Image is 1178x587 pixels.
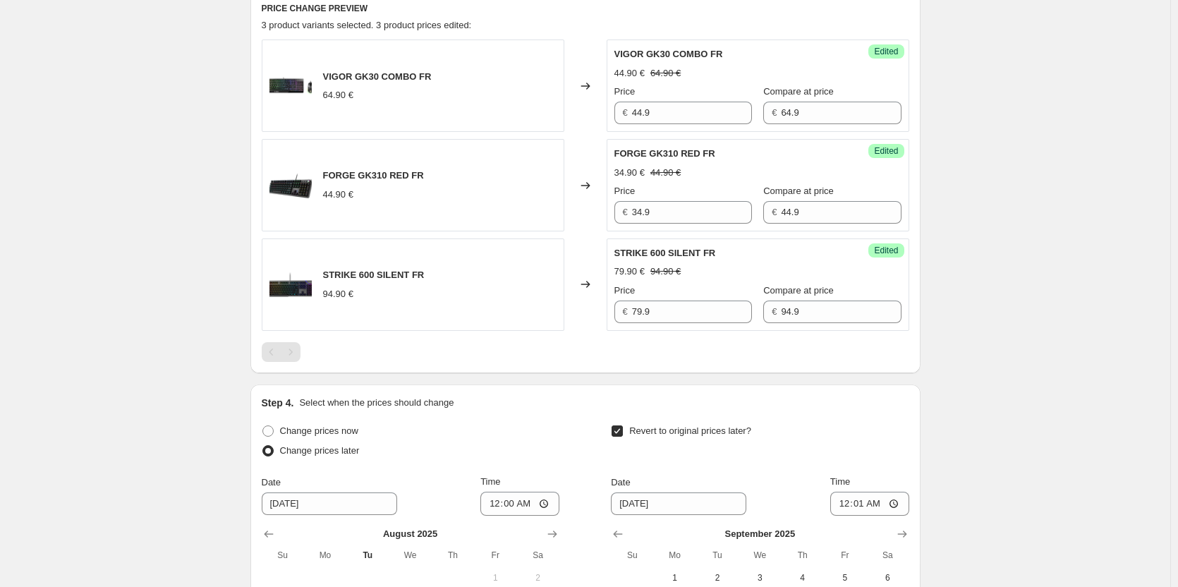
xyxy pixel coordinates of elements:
[269,65,312,107] img: 1024_605a975e-3e66-4863-9fcd-bf7555e0304e_80x.png
[262,492,397,515] input: 8/19/2025
[614,66,645,80] div: 44.90 €
[763,285,834,296] span: Compare at price
[702,572,733,583] span: 2
[702,550,733,561] span: Tu
[614,86,636,97] span: Price
[437,550,468,561] span: Th
[323,170,424,181] span: FORGE GK310 RED FR
[787,572,818,583] span: 4
[323,71,432,82] span: VIGOR GK30 COMBO FR
[299,396,454,410] p: Select when the prices should change
[280,445,360,456] span: Change prices later
[623,306,628,317] span: €
[763,186,834,196] span: Compare at price
[614,166,645,180] div: 34.90 €
[772,306,777,317] span: €
[280,425,358,436] span: Change prices now
[892,524,912,544] button: Show next month, October 2025
[614,248,716,258] span: STRIKE 600 SILENT FR
[323,188,353,202] div: 44.90 €
[432,544,474,567] th: Thursday
[614,148,715,159] span: FORGE GK310 RED FR
[394,550,425,561] span: We
[262,477,281,488] span: Date
[650,265,681,279] strike: 94.90 €
[262,3,909,14] h6: PRICE CHANGE PREVIEW
[650,166,681,180] strike: 44.90 €
[389,544,431,567] th: Wednesday
[614,186,636,196] span: Price
[744,550,775,561] span: We
[269,164,312,207] img: 1024_a70db1fa-c48d-4ac8-9d5b-fc8b0a6044cb_80x.png
[262,544,304,567] th: Sunday
[830,476,850,487] span: Time
[874,145,898,157] span: Edited
[787,550,818,561] span: Th
[830,492,909,516] input: 12:00
[660,550,691,561] span: Mo
[262,342,300,362] nav: Pagination
[763,86,834,97] span: Compare at price
[323,287,353,301] div: 94.90 €
[744,572,775,583] span: 3
[623,207,628,217] span: €
[654,544,696,567] th: Monday
[830,572,861,583] span: 5
[611,477,630,488] span: Date
[830,550,861,561] span: Fr
[660,572,691,583] span: 1
[623,107,628,118] span: €
[781,544,823,567] th: Thursday
[269,263,312,305] img: 1024_b5cec5f2-04a5-4c40-8fc0-cc9fd1c7023e_80x.png
[262,20,472,30] span: 3 product variants selected. 3 product prices edited:
[480,572,511,583] span: 1
[739,544,781,567] th: Wednesday
[614,265,645,279] div: 79.90 €
[346,544,389,567] th: Tuesday
[874,46,898,57] span: Edited
[352,550,383,561] span: Tu
[267,550,298,561] span: Su
[629,425,751,436] span: Revert to original prices later?
[608,524,628,544] button: Show previous month, August 2025
[650,66,681,80] strike: 64.90 €
[522,550,553,561] span: Sa
[474,544,516,567] th: Friday
[617,550,648,561] span: Su
[480,492,559,516] input: 12:00
[480,476,500,487] span: Time
[480,550,511,561] span: Fr
[614,49,723,59] span: VIGOR GK30 COMBO FR
[696,544,739,567] th: Tuesday
[516,544,559,567] th: Saturday
[304,544,346,567] th: Monday
[824,544,866,567] th: Friday
[522,572,553,583] span: 2
[310,550,341,561] span: Mo
[874,245,898,256] span: Edited
[542,524,562,544] button: Show next month, September 2025
[772,107,777,118] span: €
[866,544,909,567] th: Saturday
[772,207,777,217] span: €
[611,544,653,567] th: Sunday
[262,396,294,410] h2: Step 4.
[611,492,746,515] input: 8/19/2025
[872,550,903,561] span: Sa
[259,524,279,544] button: Show previous month, July 2025
[323,270,425,280] span: STRIKE 600 SILENT FR
[872,572,903,583] span: 6
[323,88,353,102] div: 64.90 €
[614,285,636,296] span: Price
